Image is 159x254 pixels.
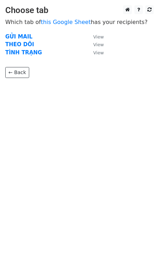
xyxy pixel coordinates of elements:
[93,50,104,55] small: View
[86,41,104,48] a: View
[86,34,104,40] a: View
[5,49,42,56] a: TÌNH TRẠNG
[41,19,91,25] a: this Google Sheet
[5,18,154,26] p: Which tab of has your recipients?
[5,41,34,48] a: THEO DÕI
[86,49,104,56] a: View
[93,42,104,47] small: View
[5,34,32,40] a: GỬI MAIL
[93,34,104,40] small: View
[5,67,29,78] a: ← Back
[5,5,154,16] h3: Choose tab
